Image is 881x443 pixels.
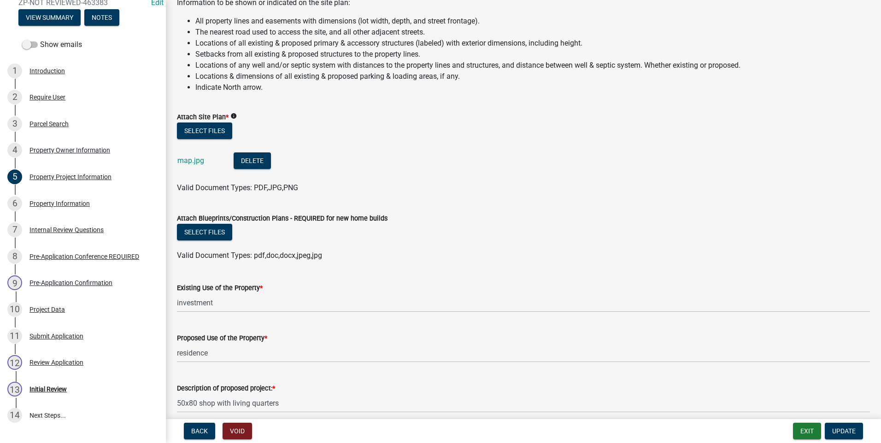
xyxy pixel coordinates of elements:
[29,359,83,366] div: Review Application
[29,68,65,74] div: Introduction
[234,157,271,165] wm-modal-confirm: Delete Document
[7,329,22,344] div: 11
[195,38,870,49] li: Locations of all existing & proposed primary & accessory structures (labeled) with exterior dimen...
[18,14,81,22] wm-modal-confirm: Summary
[184,423,215,439] button: Back
[29,253,139,260] div: Pre-Application Conference REQUIRED
[7,222,22,237] div: 7
[177,122,232,139] button: Select files
[177,156,204,165] a: map.jpg
[195,16,870,27] li: All property lines and easements with dimensions (lot width, depth, and street frontage).
[832,427,856,435] span: Update
[7,196,22,211] div: 6
[793,423,821,439] button: Exit
[22,39,82,50] label: Show emails
[177,385,275,392] label: Description of proposed project:
[195,60,870,71] li: Locations of any well and/or septic system with distances to the property lines and structures, a...
[29,200,90,207] div: Property Information
[191,427,208,435] span: Back
[7,169,22,184] div: 5
[29,227,104,233] div: Internal Review Questions
[29,147,110,153] div: Property Owner Information
[7,117,22,131] div: 3
[29,94,65,100] div: Require User
[29,174,112,180] div: Property Project Information
[29,280,112,286] div: Pre-Application Confirmation
[7,355,22,370] div: 12
[7,143,22,157] div: 4
[825,423,863,439] button: Update
[29,333,83,339] div: Submit Application
[29,306,65,313] div: Project Data
[7,275,22,290] div: 9
[177,183,298,192] span: Valid Document Types: PDF,JPG,PNG
[195,71,870,82] li: Locations & dimensions of all existing & proposed parking & loading areas, if any.
[7,302,22,317] div: 10
[195,27,870,38] li: The nearest road used to access the site, and all other adjacent streets.
[234,152,271,169] button: Delete
[177,224,232,240] button: Select files
[177,216,388,222] label: Attach Blueprints/Construction Plans - REQUIRED for new home builds
[84,9,119,26] button: Notes
[177,114,229,121] label: Attach Site Plan
[230,113,237,119] i: info
[177,251,322,260] span: Valid Document Types: pdf,doc,docx,jpeg,jpg
[84,14,119,22] wm-modal-confirm: Notes
[223,423,252,439] button: Void
[177,335,267,342] label: Proposed Use of the Property
[195,82,870,93] li: Indicate North arrow.
[177,285,263,291] label: Existing Use of the Property
[7,408,22,423] div: 14
[7,249,22,264] div: 8
[18,9,81,26] button: View Summary
[7,90,22,105] div: 2
[29,386,67,392] div: Initial Review
[7,382,22,396] div: 13
[29,121,69,127] div: Parcel Search
[195,49,870,60] li: Setbacks from all existing & proposed structures to the property lines.
[7,64,22,78] div: 1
